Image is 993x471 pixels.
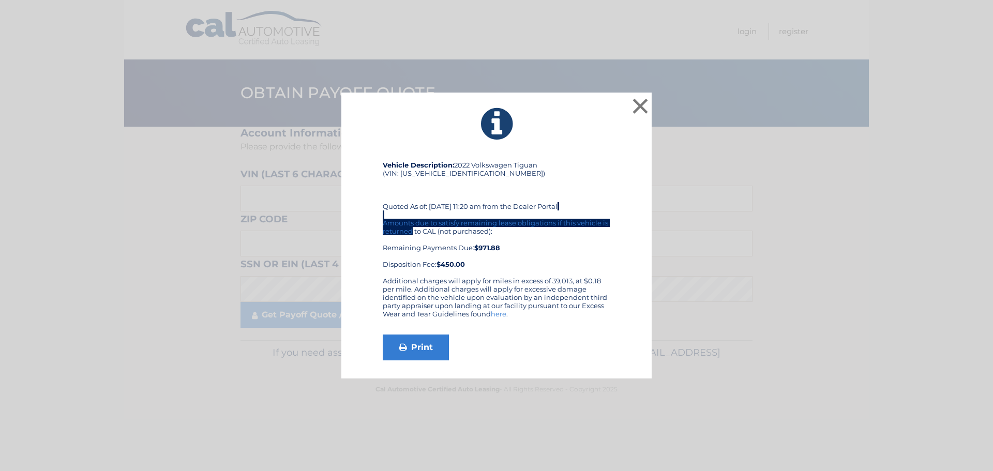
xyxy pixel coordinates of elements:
div: Amounts due to satisfy remaining lease obligations if this vehicle is returned to CAL (not purcha... [383,219,610,268]
button: × [630,96,651,116]
a: here [491,310,506,318]
strong: $450.00 [437,260,465,268]
a: Print [383,335,449,360]
div: 2022 Volkswagen Tiguan (VIN: [US_VEHICLE_IDENTIFICATION_NUMBER]) Quoted As of: [DATE] 11:20 am fr... [383,161,610,277]
strong: Vehicle Description: [383,161,454,169]
div: Additional charges will apply for miles in excess of 39,013, at $0.18 per mile. Additional charge... [383,277,610,326]
b: $971.88 [474,244,500,252]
